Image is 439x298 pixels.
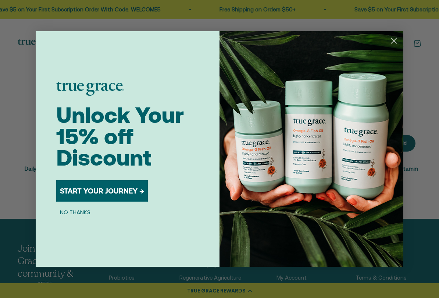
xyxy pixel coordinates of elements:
img: 098727d5-50f8-4f9b-9554-844bb8da1403.jpeg [219,31,403,267]
img: logo placeholder [56,82,124,96]
span: Unlock Your 15% off Discount [56,102,184,170]
button: START YOUR JOURNEY → [56,180,148,202]
button: Close dialog [388,34,400,47]
button: NO THANKS [56,207,94,216]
